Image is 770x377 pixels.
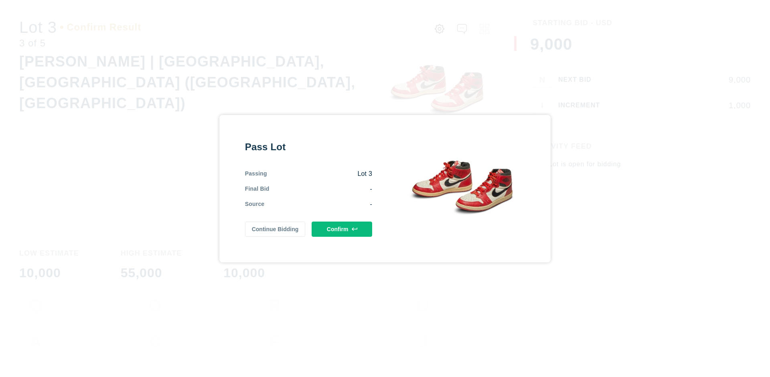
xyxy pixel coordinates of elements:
[245,185,269,194] div: Final Bid
[264,200,372,209] div: -
[267,169,372,178] div: Lot 3
[245,222,306,237] button: Continue Bidding
[269,185,372,194] div: -
[245,200,265,209] div: Source
[245,169,267,178] div: Passing
[312,222,372,237] button: Confirm
[245,141,372,153] div: Pass Lot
